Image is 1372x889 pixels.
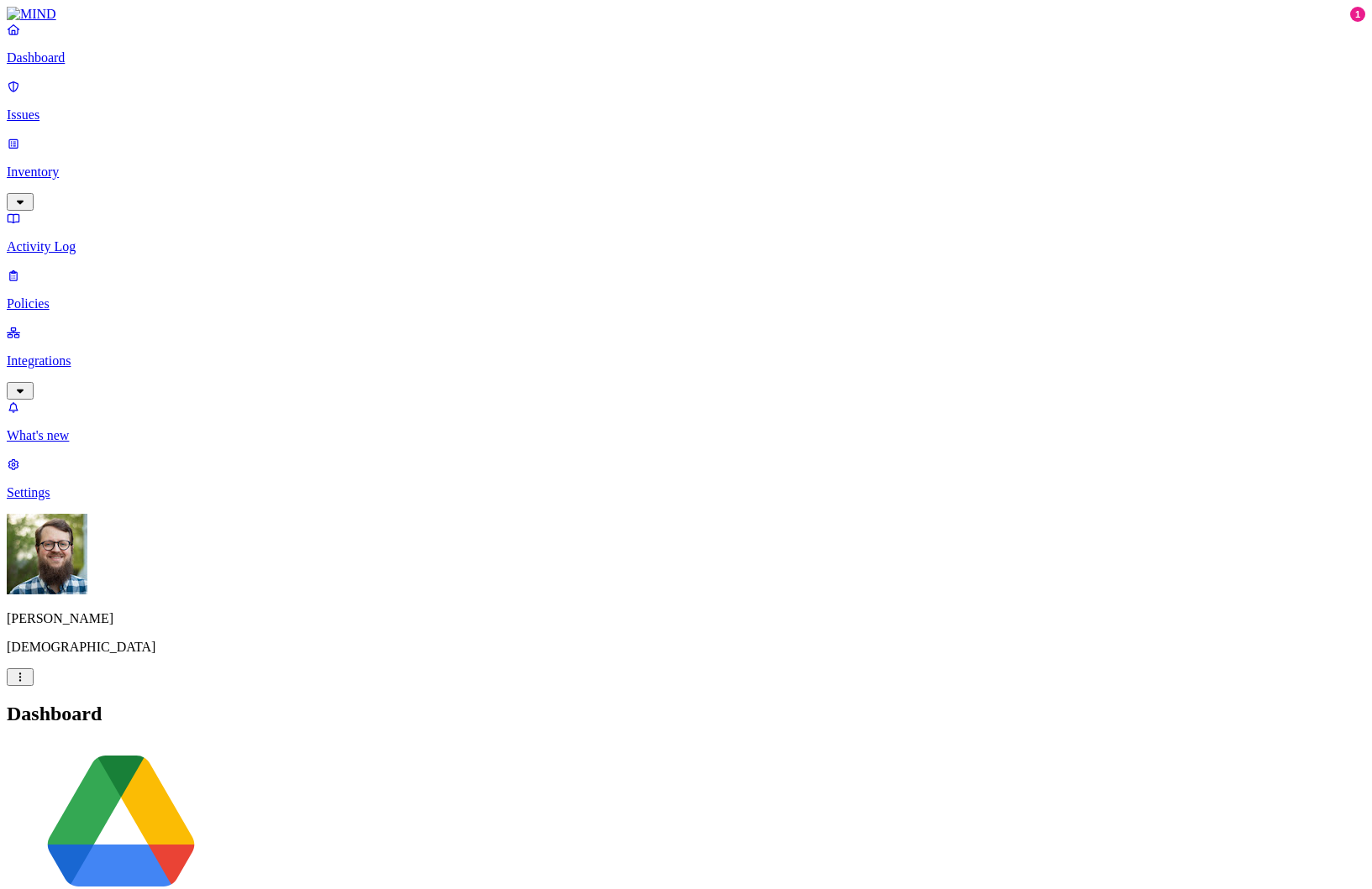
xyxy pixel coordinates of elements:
[7,400,1365,443] a: What's new
[7,514,87,594] img: Rick Heil
[7,211,1365,254] a: Activity Log
[7,136,1365,208] a: Inventory
[7,79,1365,123] a: Issues
[7,268,1365,311] a: Policies
[7,165,1365,180] p: Inventory
[7,353,1365,369] p: Integrations
[7,22,1365,65] a: Dashboard
[7,7,1365,22] a: MIND
[7,457,1365,500] a: Settings
[7,640,1365,655] p: [DEMOGRAPHIC_DATA]
[1350,7,1365,22] div: 1
[7,239,1365,254] p: Activity Log
[7,7,56,22] img: MIND
[7,703,1365,725] h2: Dashboard
[7,50,1365,65] p: Dashboard
[7,325,1365,397] a: Integrations
[7,296,1365,311] p: Policies
[7,485,1365,500] p: Settings
[7,611,1365,626] p: [PERSON_NAME]
[7,428,1365,443] p: What's new
[7,107,1365,123] p: Issues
